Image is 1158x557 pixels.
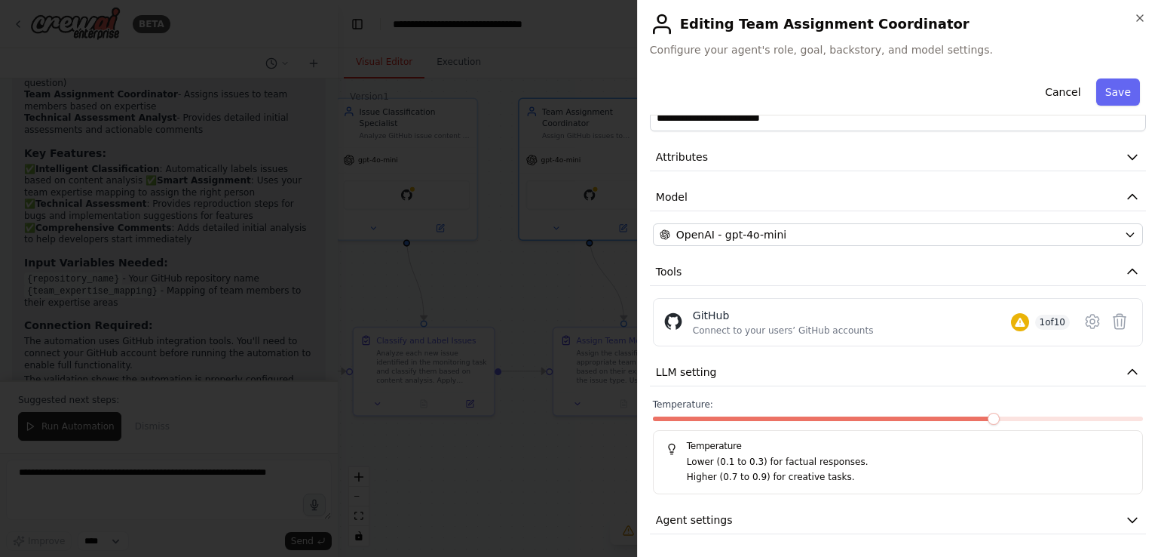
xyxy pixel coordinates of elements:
[693,308,874,323] div: GitHub
[656,512,733,528] span: Agent settings
[676,227,786,242] span: OpenAI - gpt-4o-mini
[656,149,708,165] span: Attributes
[666,440,1130,452] h5: Temperature
[1096,78,1140,106] button: Save
[653,223,1143,246] button: OpenAI - gpt-4o-mini
[650,258,1146,286] button: Tools
[656,189,688,205] span: Model
[650,143,1146,171] button: Attributes
[650,183,1146,211] button: Model
[1079,308,1106,335] button: Configure tool
[693,325,874,337] div: Connect to your users’ GitHub accounts
[653,399,713,411] span: Temperature:
[656,365,717,380] span: LLM setting
[1036,78,1089,106] button: Cancel
[1035,315,1071,330] span: 1 of 10
[687,455,1130,470] p: Lower (0.1 to 0.3) for factual responses.
[650,12,1146,36] h2: Editing Team Assignment Coordinator
[650,506,1146,534] button: Agent settings
[650,359,1146,386] button: LLM setting
[650,42,1146,57] span: Configure your agent's role, goal, backstory, and model settings.
[1106,308,1133,335] button: Delete tool
[687,470,1130,485] p: Higher (0.7 to 0.9) for creative tasks.
[663,311,684,332] img: GitHub
[656,264,682,279] span: Tools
